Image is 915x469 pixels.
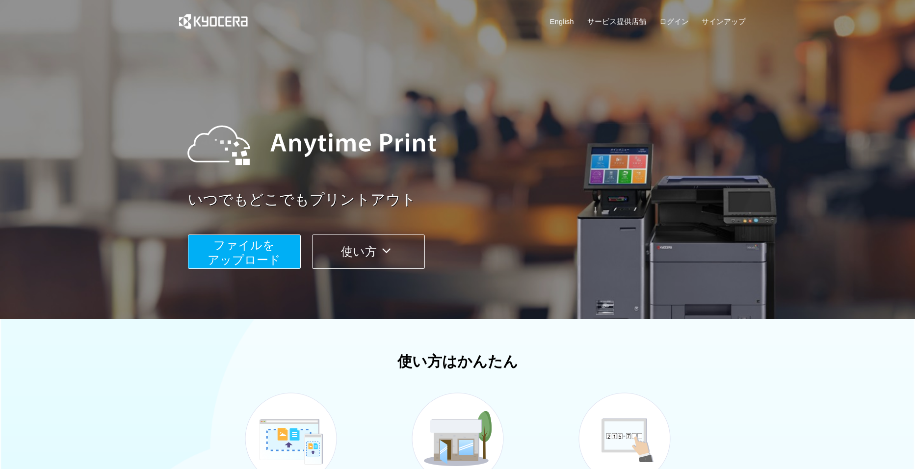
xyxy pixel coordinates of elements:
[659,16,689,26] a: ログイン
[188,189,752,210] a: いつでもどこでもプリントアウト
[550,16,574,26] a: English
[312,234,425,269] button: 使い方
[587,16,646,26] a: サービス提供店舗
[702,16,746,26] a: サインアップ
[208,238,281,266] span: ファイルを ​​アップロード
[188,234,301,269] button: ファイルを​​アップロード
